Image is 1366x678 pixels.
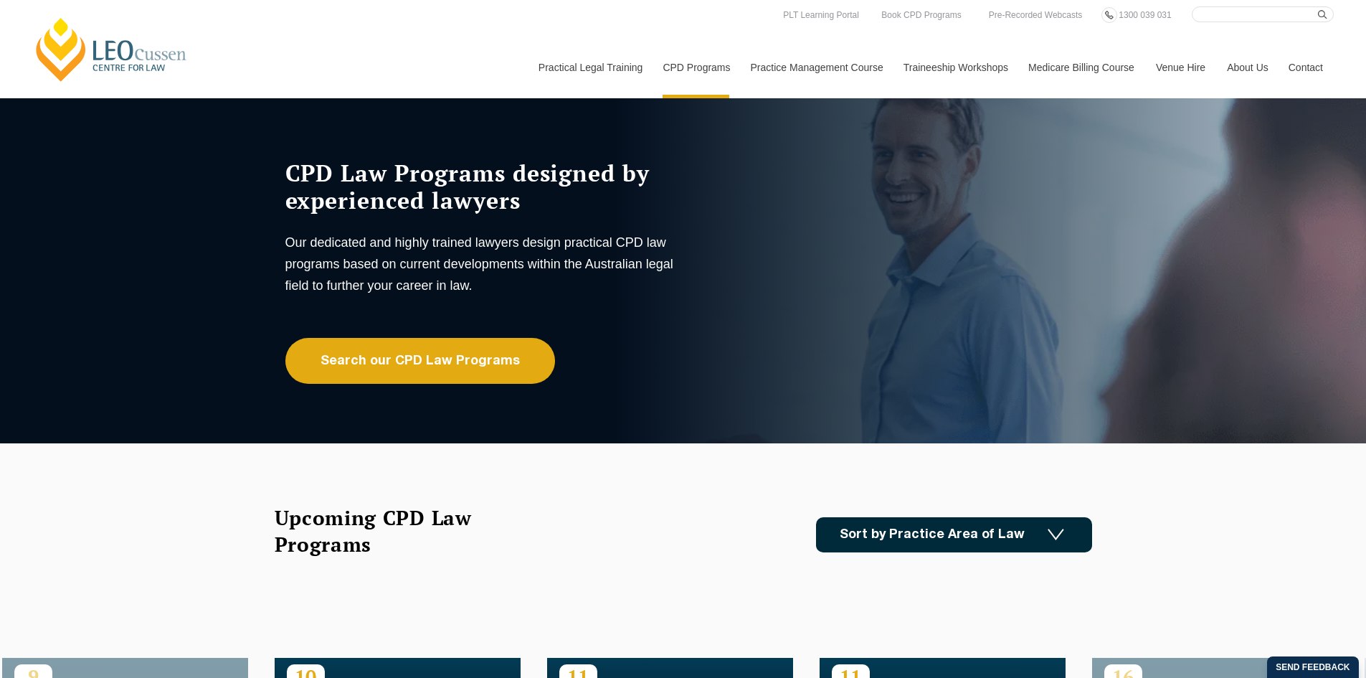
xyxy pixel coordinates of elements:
img: Icon [1048,529,1064,541]
a: Venue Hire [1145,37,1216,98]
h2: Upcoming CPD Law Programs [275,504,508,557]
a: Book CPD Programs [878,7,964,23]
a: PLT Learning Portal [779,7,863,23]
a: Sort by Practice Area of Law [816,517,1092,552]
a: Contact [1278,37,1334,98]
a: Practice Management Course [740,37,893,98]
a: About Us [1216,37,1278,98]
a: CPD Programs [652,37,739,98]
a: Traineeship Workshops [893,37,1018,98]
a: Pre-Recorded Webcasts [985,7,1086,23]
a: 1300 039 031 [1115,7,1175,23]
p: Our dedicated and highly trained lawyers design practical CPD law programs based on current devel... [285,232,680,296]
a: Medicare Billing Course [1018,37,1145,98]
span: 1300 039 031 [1119,10,1171,20]
a: [PERSON_NAME] Centre for Law [32,16,191,83]
a: Search our CPD Law Programs [285,338,555,384]
a: Practical Legal Training [528,37,653,98]
h1: CPD Law Programs designed by experienced lawyers [285,159,680,214]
